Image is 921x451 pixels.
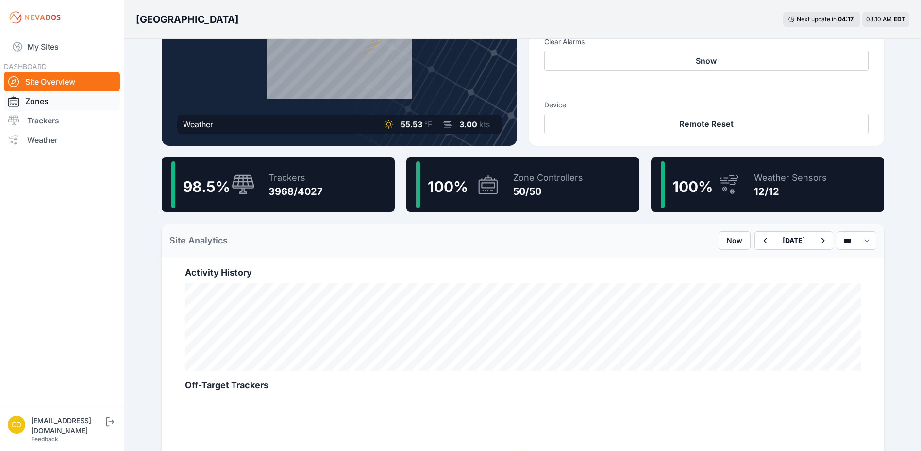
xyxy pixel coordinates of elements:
nav: Breadcrumb [136,7,239,32]
span: 3.00 [459,120,477,129]
div: Zone Controllers [513,171,583,185]
div: Trackers [268,171,323,185]
span: EDT [894,16,905,23]
a: Weather [4,130,120,150]
h2: Off-Target Trackers [185,379,861,392]
h3: [GEOGRAPHIC_DATA] [136,13,239,26]
span: kts [479,120,490,129]
span: 08:10 AM [866,16,892,23]
a: Feedback [31,435,58,443]
img: controlroomoperator@invenergy.com [8,416,25,434]
h3: Clear Alarms [544,37,869,47]
a: Site Overview [4,72,120,91]
button: Snow [544,51,869,71]
div: [EMAIL_ADDRESS][DOMAIN_NAME] [31,416,104,435]
a: Zones [4,91,120,111]
div: 50/50 [513,185,583,198]
a: Trackers [4,111,120,130]
div: 04 : 17 [838,16,855,23]
span: 98.5 % [183,178,230,195]
a: 98.5%Trackers3968/4027 [162,157,395,212]
span: 100 % [672,178,713,195]
button: Remote Reset [544,114,869,134]
button: Now [719,231,751,250]
h2: Activity History [185,266,861,279]
a: 100%Zone Controllers50/50 [406,157,639,212]
h2: Site Analytics [169,234,228,247]
div: Weather [183,119,213,130]
span: 100 % [428,178,468,195]
div: 3968/4027 [268,185,323,198]
span: 55.53 [401,120,422,129]
img: Nevados [8,10,62,25]
button: [DATE] [775,232,813,249]
div: 12/12 [754,185,827,198]
span: °F [424,120,432,129]
h3: Device [544,100,869,110]
span: DASHBOARD [4,62,47,70]
span: Next update in [797,16,837,23]
div: Weather Sensors [754,171,827,185]
a: My Sites [4,35,120,58]
a: 100%Weather Sensors12/12 [651,157,884,212]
